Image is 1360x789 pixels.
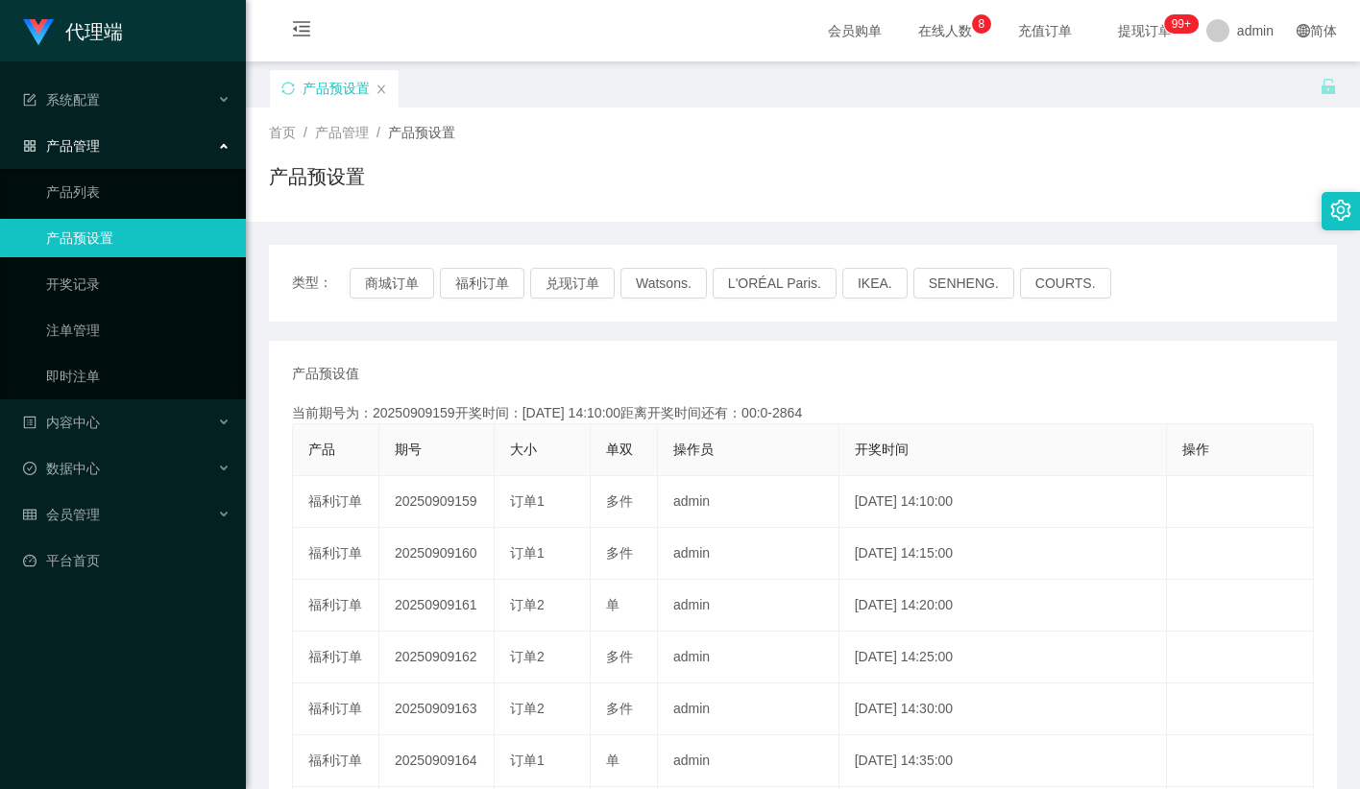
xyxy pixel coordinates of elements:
img: logo.9652507e.png [23,19,54,46]
i: 图标: menu-fold [269,1,334,62]
i: 图标: sync [281,82,295,95]
td: 20250909160 [379,528,495,580]
span: 订单1 [510,753,545,768]
button: IKEA. [842,268,908,299]
td: [DATE] 14:20:00 [839,580,1167,632]
i: 图标: check-circle-o [23,462,36,475]
td: 20250909161 [379,580,495,632]
span: 订单2 [510,597,545,612]
td: 福利订单 [293,683,379,735]
td: 福利订单 [293,580,379,632]
span: / [304,125,307,140]
span: 首页 [269,125,296,140]
td: 福利订单 [293,476,379,528]
span: 期号 [395,442,422,457]
button: L'ORÉAL Paris. [713,268,837,299]
button: COURTS. [1020,268,1111,299]
button: 福利订单 [440,268,524,299]
span: 会员管理 [23,507,100,522]
span: 订单1 [510,493,545,509]
button: 兑现订单 [530,268,615,299]
span: 产品管理 [315,125,369,140]
td: 福利订单 [293,528,379,580]
div: 当前期号为：20250909159开奖时间：[DATE] 14:10:00距离开奖时间还有：00:0-2864 [292,403,1314,423]
span: 提现订单 [1108,24,1181,37]
a: 开奖记录 [46,265,231,303]
span: 订单2 [510,701,545,716]
td: [DATE] 14:25:00 [839,632,1167,683]
span: 订单2 [510,649,545,664]
td: 20250909163 [379,683,495,735]
h1: 代理端 [65,1,123,62]
button: 商城订单 [350,268,434,299]
span: 数据中心 [23,461,100,476]
span: 单 [606,753,619,768]
i: 图标: unlock [1320,78,1337,95]
td: admin [658,632,839,683]
span: 产品预设置 [388,125,455,140]
span: 操作 [1182,442,1209,457]
i: 图标: close [376,84,387,95]
a: 注单管理 [46,311,231,349]
td: 20250909164 [379,735,495,787]
span: 订单1 [510,545,545,561]
td: 福利订单 [293,632,379,683]
td: [DATE] 14:35:00 [839,735,1167,787]
a: 代理端 [23,23,123,38]
i: 图标: form [23,93,36,107]
td: admin [658,580,839,632]
span: 大小 [510,442,537,457]
span: 开奖时间 [855,442,909,457]
span: 单双 [606,442,633,457]
button: Watsons. [620,268,707,299]
td: admin [658,476,839,528]
a: 即时注单 [46,357,231,395]
h1: 产品预设置 [269,162,365,191]
sup: 1124 [1164,14,1199,34]
td: admin [658,683,839,735]
a: 产品列表 [46,173,231,211]
span: 多件 [606,649,633,664]
i: 图标: global [1297,24,1310,37]
div: 产品预设置 [303,70,370,107]
td: [DATE] 14:15:00 [839,528,1167,580]
td: [DATE] 14:30:00 [839,683,1167,735]
span: 产品 [308,442,335,457]
span: 类型： [292,268,350,299]
i: 图标: table [23,508,36,521]
td: admin [658,528,839,580]
span: 多件 [606,493,633,509]
span: 在线人数 [909,24,982,37]
span: 系统配置 [23,92,100,108]
a: 产品预设置 [46,219,231,257]
td: [DATE] 14:10:00 [839,476,1167,528]
i: 图标: setting [1330,200,1351,221]
td: 福利订单 [293,735,379,787]
i: 图标: appstore-o [23,139,36,153]
span: 单 [606,597,619,612]
button: SENHENG. [913,268,1014,299]
span: 操作员 [673,442,714,457]
span: 产品预设值 [292,364,359,384]
td: admin [658,735,839,787]
td: 20250909159 [379,476,495,528]
p: 8 [979,14,985,34]
span: / [376,125,380,140]
sup: 8 [972,14,991,34]
td: 20250909162 [379,632,495,683]
span: 产品管理 [23,138,100,154]
span: 多件 [606,701,633,716]
span: 充值订单 [1008,24,1081,37]
span: 内容中心 [23,415,100,430]
a: 图标: dashboard平台首页 [23,541,231,580]
i: 图标: profile [23,416,36,429]
span: 多件 [606,545,633,561]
